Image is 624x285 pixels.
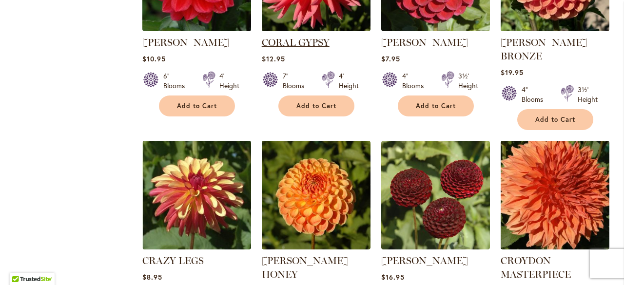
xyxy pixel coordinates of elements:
a: [PERSON_NAME] [381,255,468,266]
a: CRICHTON HONEY [262,242,370,251]
img: CROYDON MASTERPIECE [501,141,609,249]
a: CRAZY LEGS [142,242,251,251]
div: 4' Height [339,71,359,91]
a: CROYDON MASTERPIECE [501,255,571,280]
button: Add to Cart [398,95,474,116]
a: CORNEL BRONZE [501,24,609,33]
div: 4" Blooms [402,71,429,91]
span: $10.95 [142,54,166,63]
a: CORAL GYPSY [262,24,370,33]
div: 7" Blooms [283,71,310,91]
span: $8.95 [142,272,162,282]
span: Add to Cart [177,102,217,110]
a: [PERSON_NAME] HONEY [262,255,349,280]
a: COOPER BLAINE [142,24,251,33]
img: CRICHTON HONEY [262,141,370,249]
span: $16.95 [381,272,405,282]
a: [PERSON_NAME] BRONZE [501,37,587,62]
img: CRAZY LEGS [142,141,251,249]
button: Add to Cart [278,95,354,116]
a: CORAL GYPSY [262,37,330,48]
button: Add to Cart [517,109,593,130]
img: CROSSFIELD EBONY [381,141,490,249]
a: CRAZY LEGS [142,255,204,266]
span: $12.95 [262,54,285,63]
a: CROYDON MASTERPIECE [501,242,609,251]
a: CROSSFIELD EBONY [381,242,490,251]
div: 3½' Height [578,85,598,104]
div: 4' Height [219,71,239,91]
span: Add to Cart [416,102,456,110]
a: CORNEL [381,24,490,33]
div: 4" Blooms [522,85,549,104]
button: Add to Cart [159,95,235,116]
span: $7.95 [381,54,400,63]
div: 6" Blooms [163,71,191,91]
a: [PERSON_NAME] [142,37,229,48]
div: 3½' Height [458,71,478,91]
a: [PERSON_NAME] [381,37,468,48]
span: Add to Cart [296,102,336,110]
span: Add to Cart [535,115,575,124]
span: $19.95 [501,68,524,77]
iframe: Launch Accessibility Center [7,250,35,278]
